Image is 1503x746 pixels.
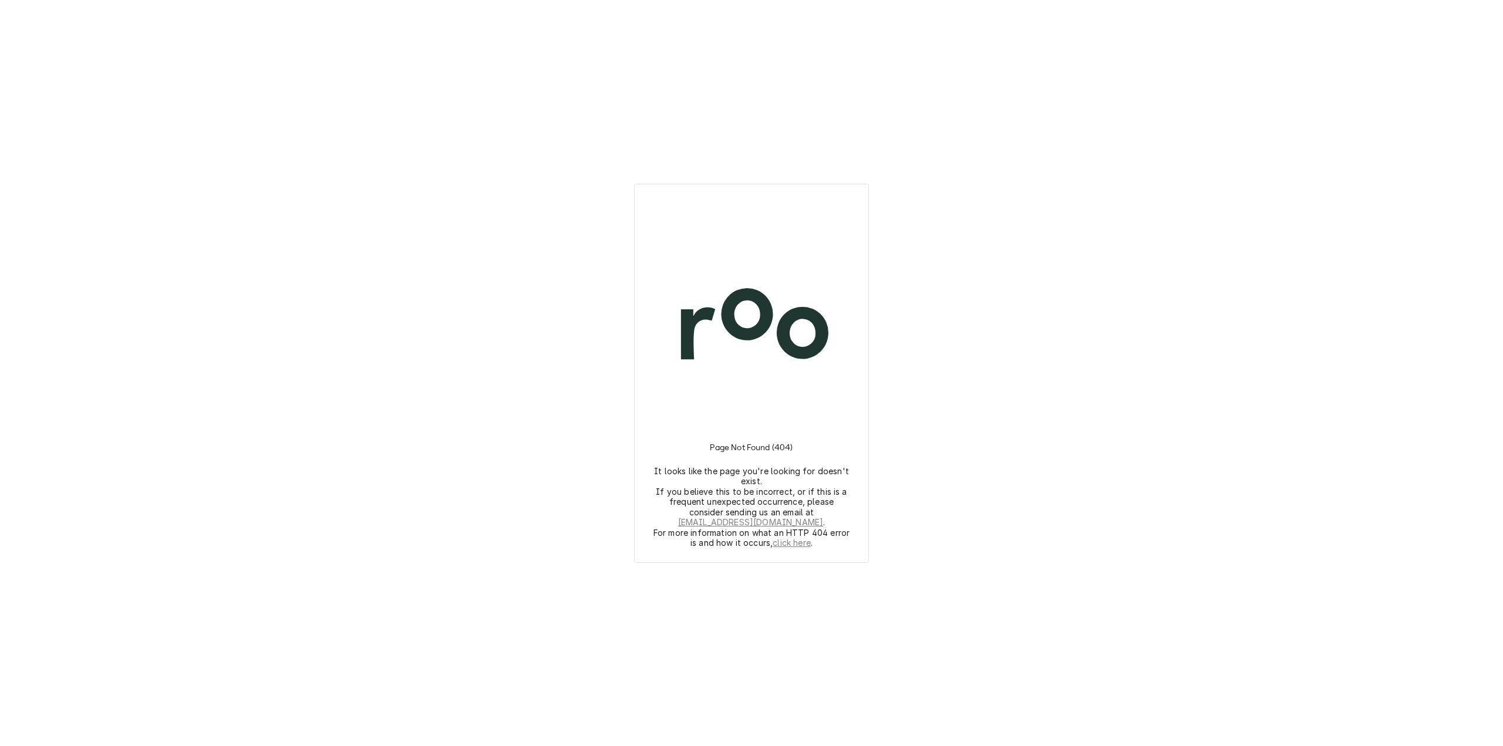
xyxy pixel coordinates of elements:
[653,528,850,548] p: For more information on what an HTTP 404 error is and how it occurs, .
[710,428,793,466] h3: Page Not Found (404)
[653,487,850,528] p: If you believe this to be incorrect, or if this is a frequent unexpected occurrence, please consi...
[649,428,854,548] div: Instructions
[773,538,811,548] a: click here
[653,466,850,487] p: It looks like the page you're looking for doesn't exist.
[649,198,854,548] div: Logo and Instructions Container
[649,223,854,428] img: Logo
[678,517,823,528] a: [EMAIL_ADDRESS][DOMAIN_NAME]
